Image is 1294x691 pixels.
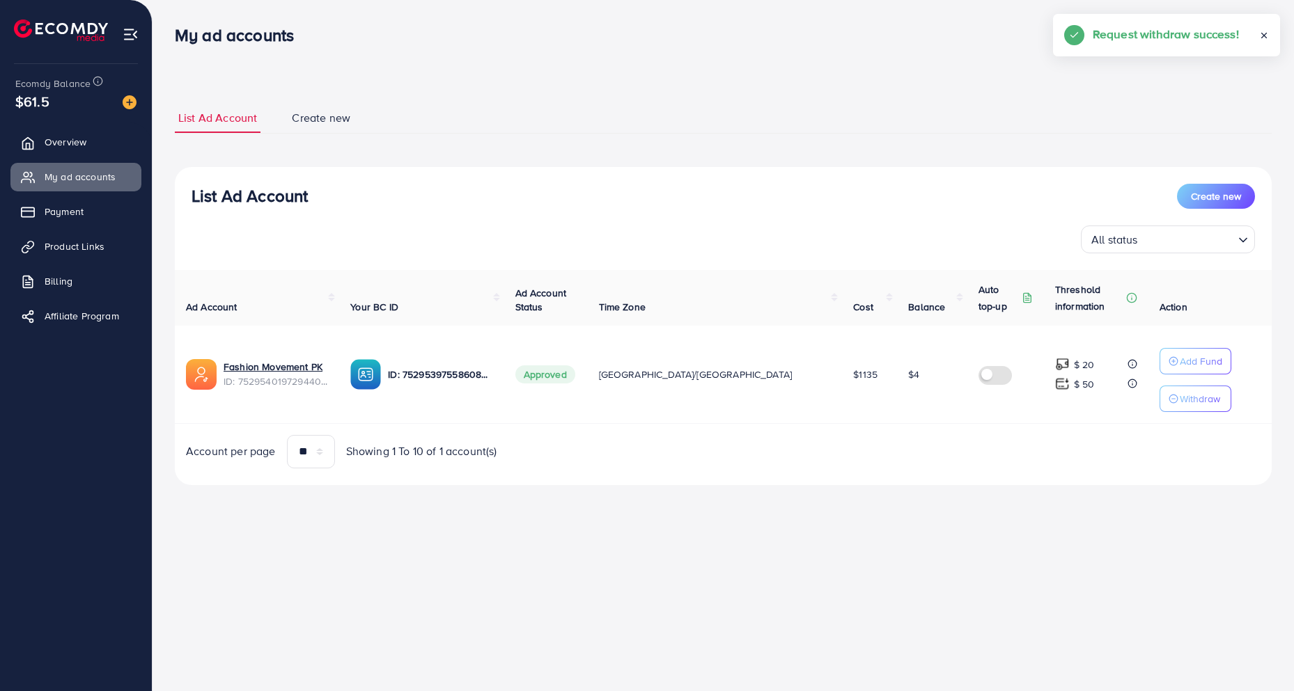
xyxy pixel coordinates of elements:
[10,163,141,191] a: My ad accounts
[15,77,91,90] span: Ecomdy Balance
[599,367,793,381] span: [GEOGRAPHIC_DATA]/[GEOGRAPHIC_DATA]
[599,300,646,314] span: Time Zone
[123,95,137,109] img: image
[10,302,141,330] a: Affiliate Program
[908,300,945,314] span: Balance
[178,110,257,126] span: List Ad Account
[1081,225,1255,253] div: Search for option
[186,359,217,390] img: ic-ads-acc.e4c84228.svg
[14,19,108,41] img: logo
[1055,357,1070,372] img: top-up amount
[350,300,398,314] span: Your BC ID
[979,281,1019,315] p: Auto top-up
[853,367,878,381] span: $1135
[1160,300,1187,314] span: Action
[515,286,567,314] span: Ad Account Status
[1160,386,1231,412] button: Withdraw
[908,367,919,381] span: $4
[1235,628,1284,681] iframe: Chat
[1142,227,1233,250] input: Search for option
[10,232,141,260] a: Product Links
[1074,356,1095,373] p: $ 20
[1191,189,1241,203] span: Create new
[45,205,84,219] span: Payment
[292,110,350,126] span: Create new
[10,128,141,156] a: Overview
[1177,184,1255,209] button: Create new
[1160,348,1231,374] button: Add Fund
[388,366,492,383] p: ID: 7529539755860836369
[1093,25,1239,43] h5: Request withdraw success!
[45,309,119,323] span: Affiliate Program
[15,91,49,111] span: $61.5
[350,359,381,390] img: ic-ba-acc.ded83a64.svg
[186,443,276,459] span: Account per page
[45,135,86,149] span: Overview
[45,274,72,288] span: Billing
[346,443,497,459] span: Showing 1 To 10 of 1 account(s)
[515,365,575,383] span: Approved
[123,26,139,42] img: menu
[45,170,116,184] span: My ad accounts
[45,239,104,253] span: Product Links
[10,198,141,225] a: Payment
[1074,376,1095,392] p: $ 50
[1055,376,1070,391] img: top-up amount
[224,374,328,388] span: ID: 7529540197294407681
[853,300,873,314] span: Cost
[10,267,141,295] a: Billing
[1055,281,1123,315] p: Threshold information
[224,360,328,374] a: Fashion Movement PK
[1180,353,1222,370] p: Add Fund
[1180,390,1220,407] p: Withdraw
[1089,230,1141,250] span: All status
[192,186,308,206] h3: List Ad Account
[186,300,237,314] span: Ad Account
[175,25,305,45] h3: My ad accounts
[224,360,328,388] div: <span class='underline'>Fashion Movement PK</span></br>7529540197294407681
